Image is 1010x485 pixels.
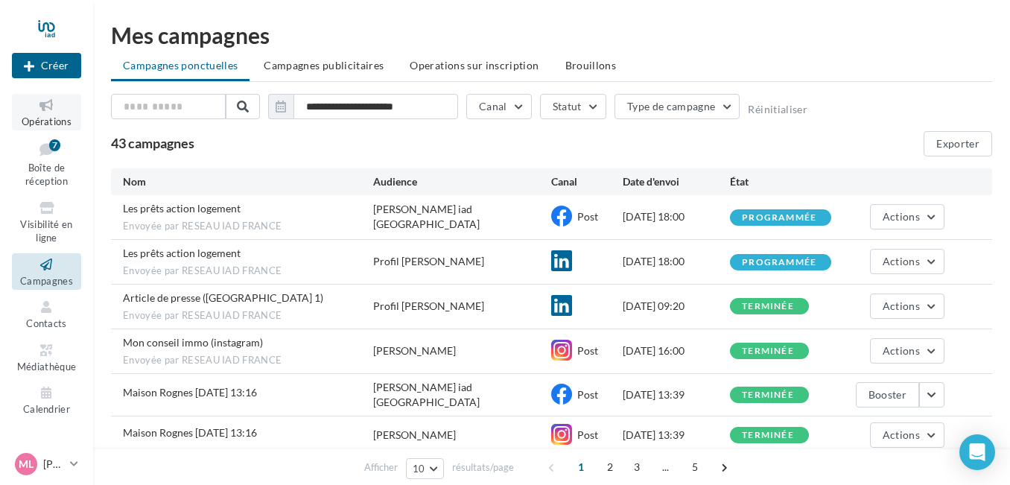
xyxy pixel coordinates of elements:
span: 43 campagnes [111,135,194,151]
a: Visibilité en ligne [12,197,81,247]
span: résultats/page [452,460,514,475]
span: Actions [883,344,920,357]
a: Médiathèque [12,339,81,375]
button: Statut [540,94,606,119]
span: 5 [683,455,707,479]
div: [PERSON_NAME] iad [GEOGRAPHIC_DATA] [373,380,552,410]
span: Visibilité en ligne [20,218,72,244]
span: Opérations [22,115,72,127]
span: Les prêts action logement [123,247,241,259]
div: [DATE] 13:39 [623,428,730,443]
div: [PERSON_NAME] [373,343,456,358]
span: Article de presse (Europe 1) [123,291,323,304]
div: [DATE] 18:00 [623,209,730,224]
span: Operations sur inscription [410,59,539,72]
div: [DATE] 09:20 [623,299,730,314]
button: Actions [870,422,944,448]
div: Profil [PERSON_NAME] [373,299,484,314]
span: Campagnes [20,275,73,287]
span: Actions [883,255,920,267]
div: terminée [742,302,794,311]
div: Open Intercom Messenger [959,434,995,470]
button: Exporter [924,131,992,156]
span: Post [577,428,598,441]
span: Envoyée par RESEAU IAD FRANCE [123,309,373,323]
span: Les prêts action logement [123,202,241,215]
span: Boîte de réception [25,162,68,188]
span: Post [577,344,598,357]
button: Créer [12,53,81,78]
div: 7 [49,139,60,151]
div: [DATE] 13:39 [623,387,730,402]
span: Actions [883,299,920,312]
button: Réinitialiser [748,104,807,115]
span: Envoyée par RESEAU IAD FRANCE [123,220,373,233]
span: Brouillons [565,59,617,72]
button: Type de campagne [614,94,740,119]
button: Booster [856,382,919,408]
span: Post [577,388,598,401]
div: terminée [742,431,794,440]
div: Mes campagnes [111,24,992,46]
span: 10 [413,463,425,475]
span: 3 [625,455,649,479]
span: Actions [883,210,920,223]
div: [PERSON_NAME] iad [GEOGRAPHIC_DATA] [373,202,552,232]
div: Date d'envoi [623,174,730,189]
div: Profil [PERSON_NAME] [373,254,484,269]
span: Envoyée par RESEAU IAD FRANCE [123,354,373,367]
div: programmée [742,258,816,267]
button: Actions [870,204,944,229]
div: [DATE] 18:00 [623,254,730,269]
span: Médiathèque [17,361,77,373]
button: Actions [870,338,944,364]
span: Mon conseil immo (instagram) [123,336,263,349]
a: Opérations [12,94,81,130]
span: Campagnes publicitaires [264,59,384,72]
span: Ml [19,457,34,472]
div: [PERSON_NAME] [373,428,456,443]
span: Post [577,210,598,223]
span: Calendrier [23,403,70,415]
a: Boîte de réception7 [12,136,81,191]
div: terminée [742,390,794,400]
button: Canal [466,94,532,119]
div: État [730,174,837,189]
button: Actions [870,294,944,319]
a: Campagnes [12,253,81,290]
span: Contacts [26,317,67,329]
span: ... [654,455,678,479]
span: 1 [569,455,593,479]
div: Nouvelle campagne [12,53,81,78]
div: Audience [373,174,552,189]
span: 2 [598,455,622,479]
span: Envoyée par RESEAU IAD FRANCE [123,264,373,278]
span: Actions [883,428,920,441]
div: Nom [123,174,373,189]
p: [PERSON_NAME] [43,457,64,472]
a: Contacts [12,296,81,332]
span: Maison Rognes 12-08-2025 13:16 [123,426,257,439]
div: Canal [551,174,623,189]
span: Afficher [364,460,398,475]
span: Maison Rognes 12-08-2025 13:16 [123,386,257,399]
div: programmée [742,213,816,223]
a: Calendrier [12,381,81,418]
div: [DATE] 16:00 [623,343,730,358]
button: Actions [870,249,944,274]
a: Ml [PERSON_NAME] [12,450,81,478]
button: 10 [406,458,444,479]
div: terminée [742,346,794,356]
